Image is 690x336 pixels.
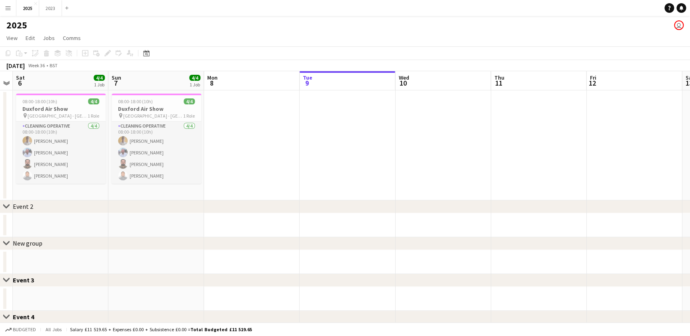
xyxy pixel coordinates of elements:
h1: 2025 [6,19,27,31]
span: 1 Role [88,113,99,119]
span: Thu [494,74,504,81]
span: 12 [588,78,596,88]
app-job-card: 08:00-18:00 (10h)4/4Duxford Air Show [GEOGRAPHIC_DATA] - [GEOGRAPHIC_DATA]1 RoleCleaning Operativ... [112,94,201,184]
span: 4/4 [94,75,105,81]
span: Mon [207,74,218,81]
div: Event 3 [13,276,40,284]
span: [GEOGRAPHIC_DATA] - [GEOGRAPHIC_DATA] [123,113,183,119]
span: Jobs [43,34,55,42]
span: Sun [112,74,121,81]
div: 1 Job [94,82,104,88]
span: Wed [398,74,409,81]
span: 08:00-18:00 (10h) [118,98,153,104]
h3: Duxford Air Show [16,105,106,112]
span: 7 [110,78,121,88]
span: Tue [303,74,312,81]
span: All jobs [44,326,63,332]
span: 08:00-18:00 (10h) [22,98,57,104]
span: 11 [493,78,504,88]
span: Week 36 [26,62,46,68]
button: Budgeted [4,325,37,334]
button: 2023 [39,0,62,16]
span: Total Budgeted £11 519.65 [190,326,252,332]
app-job-card: 08:00-18:00 (10h)4/4Duxford Air Show [GEOGRAPHIC_DATA] - [GEOGRAPHIC_DATA]1 RoleCleaning Operativ... [16,94,106,184]
span: 6 [15,78,25,88]
div: BST [50,62,58,68]
div: [DATE] [6,62,25,70]
a: Jobs [40,33,58,43]
span: Edit [26,34,35,42]
button: 2025 [16,0,39,16]
span: Budgeted [13,327,36,332]
span: View [6,34,18,42]
a: Comms [60,33,84,43]
div: Event 4 [13,313,40,321]
span: 8 [206,78,218,88]
a: Edit [22,33,38,43]
div: New group [13,239,42,247]
app-card-role: Cleaning Operative4/408:00-18:00 (10h)[PERSON_NAME][PERSON_NAME][PERSON_NAME][PERSON_NAME] [16,122,106,184]
span: 1 Role [183,113,195,119]
div: 1 Job [190,82,200,88]
span: Fri [590,74,596,81]
span: 9 [302,78,312,88]
h3: Duxford Air Show [112,105,201,112]
span: 4/4 [88,98,99,104]
span: [GEOGRAPHIC_DATA] - [GEOGRAPHIC_DATA] [28,113,88,119]
app-card-role: Cleaning Operative4/408:00-18:00 (10h)[PERSON_NAME][PERSON_NAME][PERSON_NAME][PERSON_NAME] [112,122,201,184]
span: 4/4 [184,98,195,104]
span: Comms [63,34,81,42]
div: Event 2 [13,202,33,210]
span: Sat [16,74,25,81]
span: 4/4 [189,75,200,81]
div: Salary £11 519.65 + Expenses £0.00 + Subsistence £0.00 = [70,326,252,332]
app-user-avatar: Chris hessey [674,20,684,30]
span: 10 [397,78,409,88]
a: View [3,33,21,43]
